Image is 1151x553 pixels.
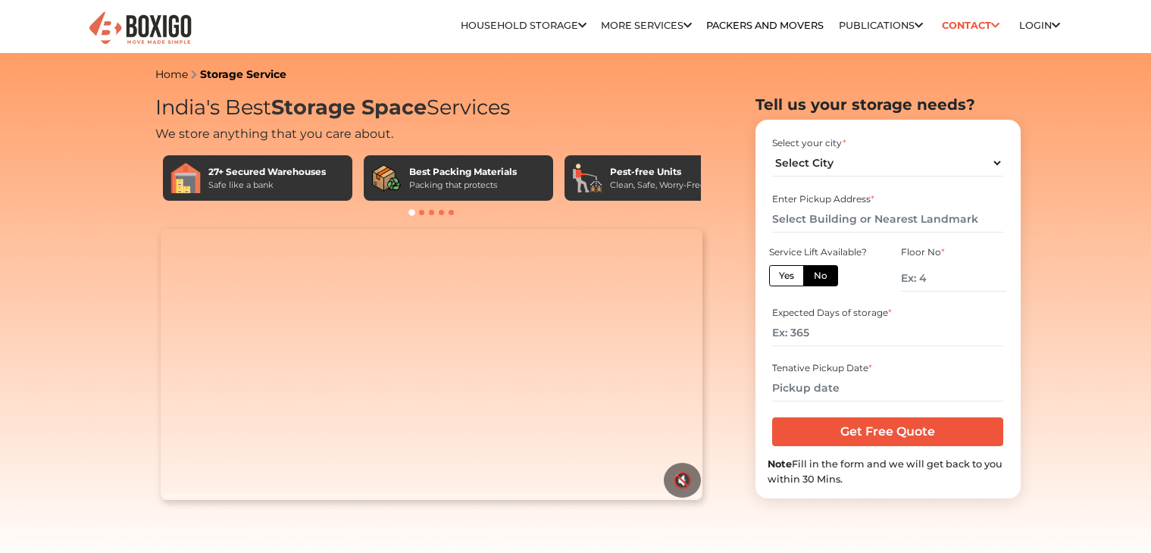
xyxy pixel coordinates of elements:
div: Pest-free Units [610,165,705,179]
a: Contact [937,14,1005,37]
input: Pickup date [772,375,1003,401]
a: Publications [839,20,923,31]
img: Best Packing Materials [371,163,402,193]
img: Boxigo [87,10,193,47]
div: Tenative Pickup Date [772,361,1003,375]
img: 27+ Secured Warehouses [170,163,201,193]
b: Note [768,458,792,470]
button: 🔇 [664,463,701,498]
div: Packing that protects [409,179,517,192]
div: Expected Days of storage [772,306,1003,320]
input: Ex: 365 [772,320,1003,346]
label: Yes [769,265,804,286]
a: Home [155,67,188,81]
a: More services [601,20,692,31]
a: Household Storage [461,20,586,31]
a: Packers and Movers [706,20,824,31]
div: Floor No [901,245,1006,259]
h1: India's Best Services [155,95,708,120]
a: Login [1019,20,1060,31]
div: Best Packing Materials [409,165,517,179]
div: Select your city [772,136,1003,150]
input: Ex: 4 [901,265,1006,292]
div: 27+ Secured Warehouses [208,165,326,179]
video: Your browser does not support the video tag. [161,229,702,500]
div: Service Lift Available? [769,245,874,259]
label: No [803,265,838,286]
input: Select Building or Nearest Landmark [772,206,1003,233]
span: Storage Space [271,95,427,120]
input: Get Free Quote [772,417,1003,446]
img: Pest-free Units [572,163,602,193]
div: Enter Pickup Address [772,192,1003,206]
div: Fill in the form and we will get back to you within 30 Mins. [768,457,1009,486]
h2: Tell us your storage needs? [755,95,1021,114]
span: We store anything that you care about. [155,127,393,141]
div: Clean, Safe, Worry-Free [610,179,705,192]
a: Storage Service [200,67,286,81]
div: Safe like a bank [208,179,326,192]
